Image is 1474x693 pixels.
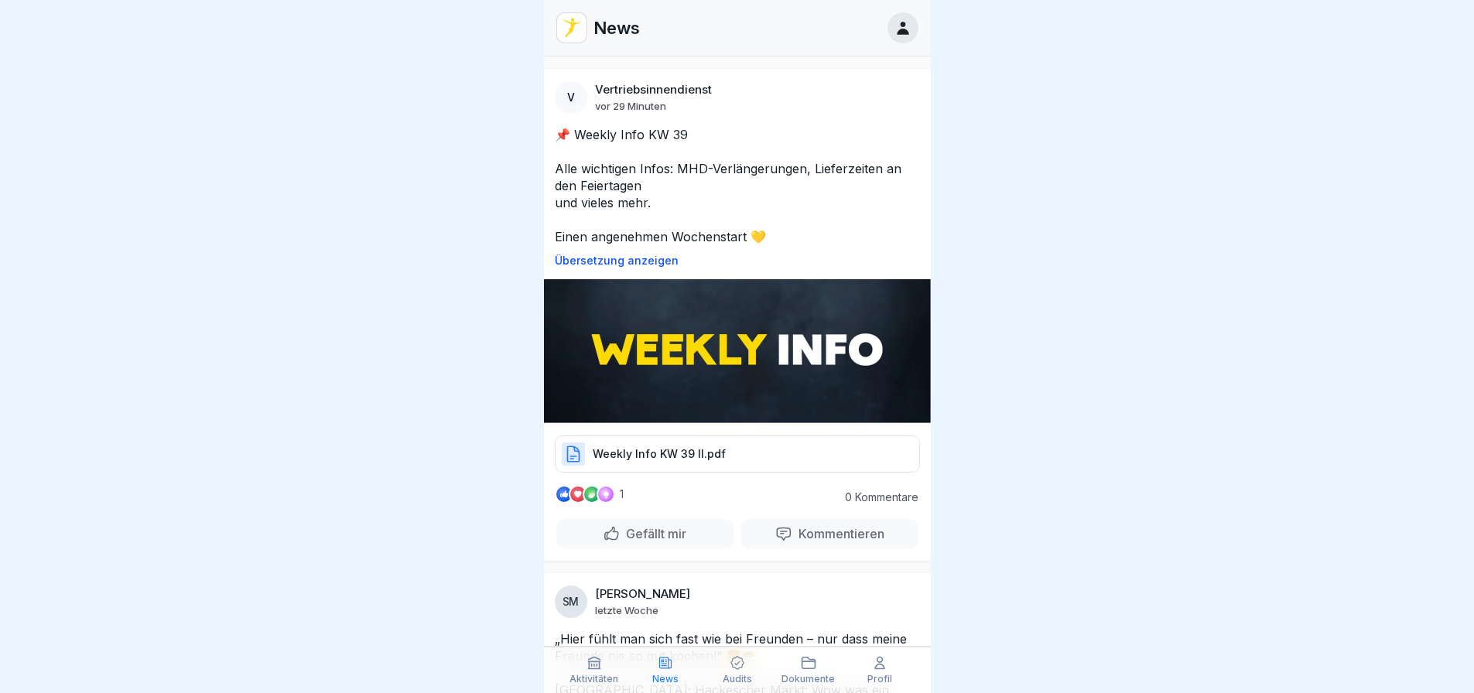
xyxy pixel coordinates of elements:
[620,526,686,541] p: Gefällt mir
[595,587,690,601] p: [PERSON_NAME]
[544,279,931,423] img: Post Image
[833,491,918,504] p: 0 Kommentare
[555,81,587,114] div: V
[593,446,726,462] p: Weekly Info KW 39 II.pdf
[723,674,752,684] p: Audits
[620,488,624,500] p: 1
[569,674,618,684] p: Aktivitäten
[557,13,587,43] img: vd4jgc378hxa8p7qw0fvrl7x.png
[595,83,712,97] p: Vertriebsinnendienst
[555,453,920,469] a: Weekly Info KW 39 II.pdf
[652,674,679,684] p: News
[555,585,587,618] div: SM
[867,674,892,684] p: Profil
[593,18,640,38] p: News
[555,126,920,245] p: 📌 Weekly Info KW 39 Alle wichtigen Infos: MHD-Verlängerungen, Lieferzeiten an den Feiertagen und ...
[781,674,835,684] p: Dokumente
[595,604,658,616] p: letzte Woche
[595,100,666,112] p: vor 29 Minuten
[792,526,884,541] p: Kommentieren
[555,254,920,267] p: Übersetzung anzeigen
